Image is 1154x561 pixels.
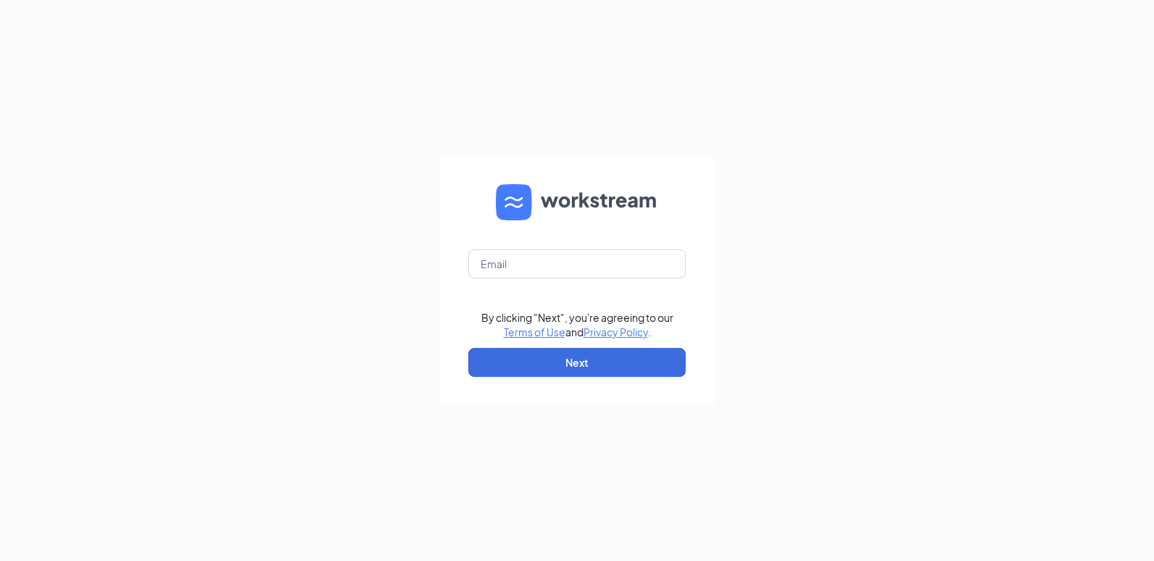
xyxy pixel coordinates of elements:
button: Next [468,348,686,377]
input: Email [468,249,686,278]
a: Privacy Policy [584,325,648,338]
div: By clicking "Next", you're agreeing to our and . [481,310,673,339]
img: WS logo and Workstream text [496,184,658,220]
a: Terms of Use [504,325,565,338]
